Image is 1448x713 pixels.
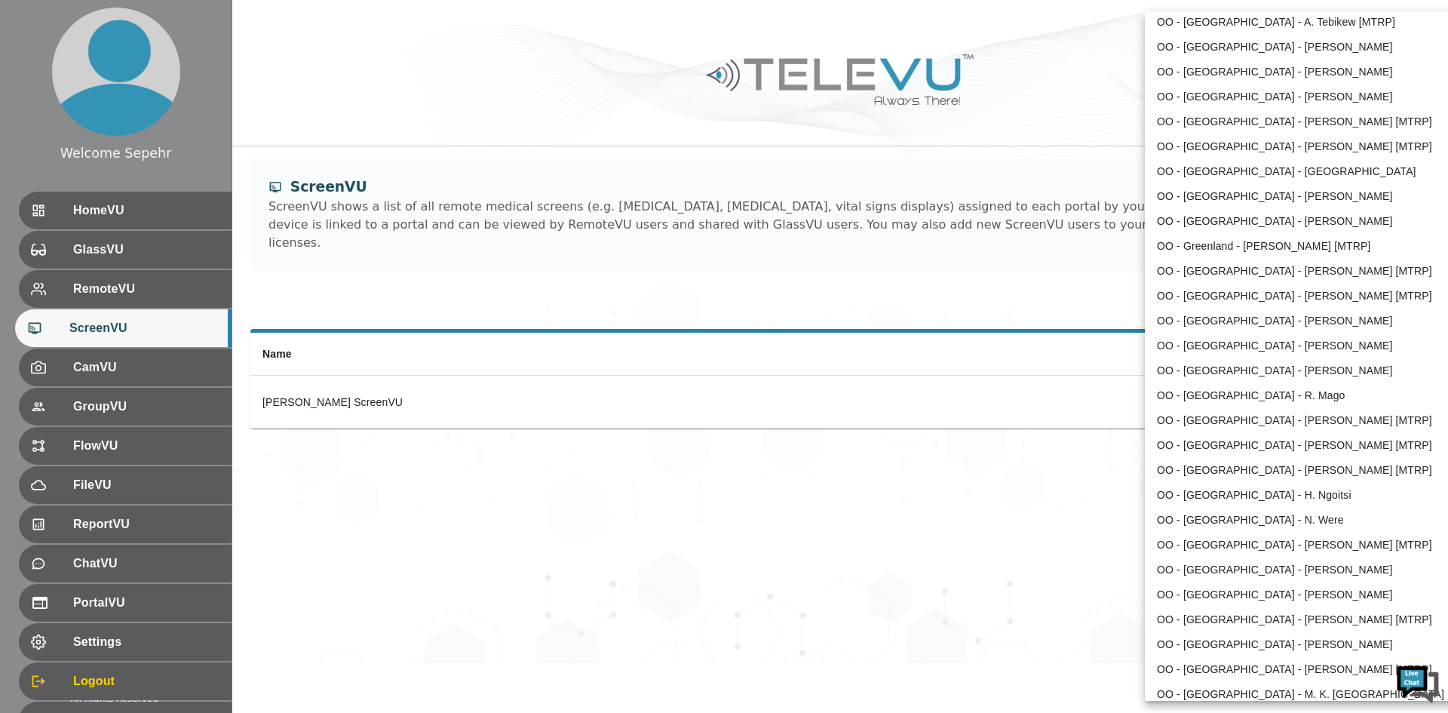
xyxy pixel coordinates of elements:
[1395,660,1440,705] img: Chat Widget
[8,412,287,465] textarea: Type your message and hit 'Enter'
[87,190,208,343] span: We're online!
[247,8,284,44] div: Minimize live chat window
[26,70,63,108] img: d_736959983_company_1615157101543_736959983
[78,79,253,99] div: Chat with us now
